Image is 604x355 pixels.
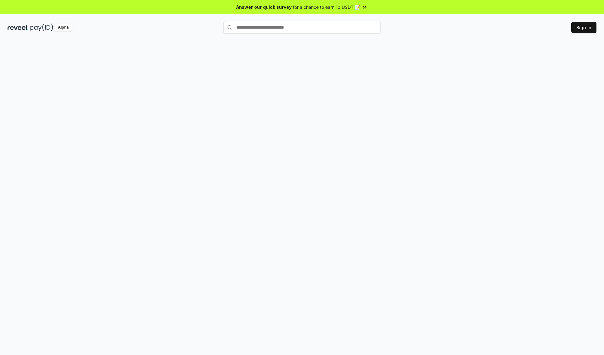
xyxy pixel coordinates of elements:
img: pay_id [30,24,53,31]
img: reveel_dark [8,24,29,31]
div: Alpha [54,24,72,31]
span: for a chance to earn 10 USDT 📝 [293,4,360,10]
span: Answer our quick survey [236,4,292,10]
button: Sign In [571,22,596,33]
